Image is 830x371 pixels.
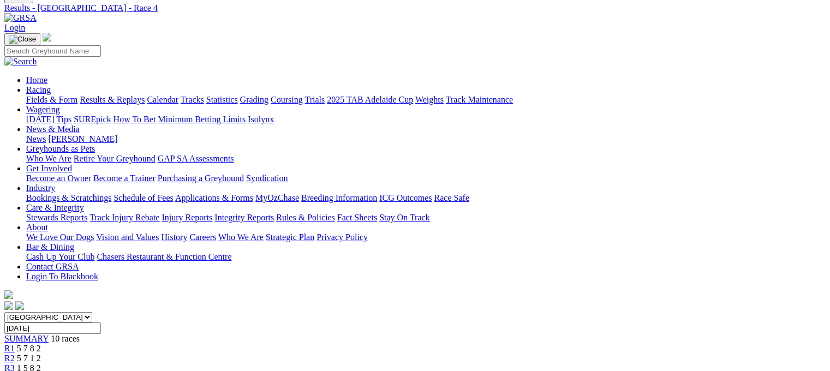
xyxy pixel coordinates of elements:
[4,354,15,363] a: R2
[26,252,94,261] a: Cash Up Your Club
[218,232,264,242] a: Who We Are
[276,213,335,222] a: Rules & Policies
[248,115,274,124] a: Isolynx
[26,154,826,164] div: Greyhounds as Pets
[301,193,377,202] a: Breeding Information
[26,272,98,281] a: Login To Blackbook
[158,154,234,163] a: GAP SA Assessments
[161,232,187,242] a: History
[97,252,231,261] a: Chasers Restaurant & Function Centre
[93,173,156,183] a: Become a Trainer
[271,95,303,104] a: Coursing
[206,95,238,104] a: Statistics
[114,193,173,202] a: Schedule of Fees
[4,13,37,23] img: GRSA
[26,105,60,114] a: Wagering
[26,213,87,222] a: Stewards Reports
[48,134,117,143] a: [PERSON_NAME]
[26,193,826,203] div: Industry
[26,144,95,153] a: Greyhounds as Pets
[26,134,46,143] a: News
[214,213,274,222] a: Integrity Reports
[181,95,204,104] a: Tracks
[26,134,826,144] div: News & Media
[114,115,156,124] a: How To Bet
[4,45,101,57] input: Search
[26,164,72,173] a: Get Involved
[4,290,13,299] img: logo-grsa-white.png
[162,213,212,222] a: Injury Reports
[74,154,156,163] a: Retire Your Greyhound
[434,193,469,202] a: Race Safe
[240,95,268,104] a: Grading
[266,232,314,242] a: Strategic Plan
[337,213,377,222] a: Fact Sheets
[26,173,826,183] div: Get Involved
[4,322,101,334] input: Select date
[147,95,178,104] a: Calendar
[17,344,41,353] span: 5 7 8 2
[17,354,41,363] span: 5 7 1 2
[89,213,159,222] a: Track Injury Rebate
[96,232,159,242] a: Vision and Values
[4,334,49,343] a: SUMMARY
[26,95,77,104] a: Fields & Form
[26,85,51,94] a: Racing
[4,33,40,45] button: Toggle navigation
[317,232,368,242] a: Privacy Policy
[26,213,826,223] div: Care & Integrity
[51,334,80,343] span: 10 races
[446,95,513,104] a: Track Maintenance
[26,124,80,134] a: News & Media
[158,173,244,183] a: Purchasing a Greyhound
[246,173,288,183] a: Syndication
[26,115,826,124] div: Wagering
[9,35,36,44] img: Close
[15,301,24,310] img: twitter.svg
[304,95,325,104] a: Trials
[379,213,429,222] a: Stay On Track
[26,262,79,271] a: Contact GRSA
[26,232,826,242] div: About
[4,23,25,32] a: Login
[26,232,94,242] a: We Love Our Dogs
[26,183,55,193] a: Industry
[26,242,74,252] a: Bar & Dining
[4,57,37,67] img: Search
[175,193,253,202] a: Applications & Forms
[43,33,51,41] img: logo-grsa-white.png
[26,115,71,124] a: [DATE] Tips
[26,173,91,183] a: Become an Owner
[26,95,826,105] div: Racing
[74,115,111,124] a: SUREpick
[26,223,48,232] a: About
[4,344,15,353] a: R1
[80,95,145,104] a: Results & Replays
[189,232,216,242] a: Careers
[4,301,13,310] img: facebook.svg
[26,75,47,85] a: Home
[379,193,432,202] a: ICG Outcomes
[255,193,299,202] a: MyOzChase
[26,252,826,262] div: Bar & Dining
[26,193,111,202] a: Bookings & Scratchings
[4,3,826,13] a: Results - [GEOGRAPHIC_DATA] - Race 4
[26,203,84,212] a: Care & Integrity
[327,95,413,104] a: 2025 TAB Adelaide Cup
[158,115,246,124] a: Minimum Betting Limits
[26,154,71,163] a: Who We Are
[415,95,444,104] a: Weights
